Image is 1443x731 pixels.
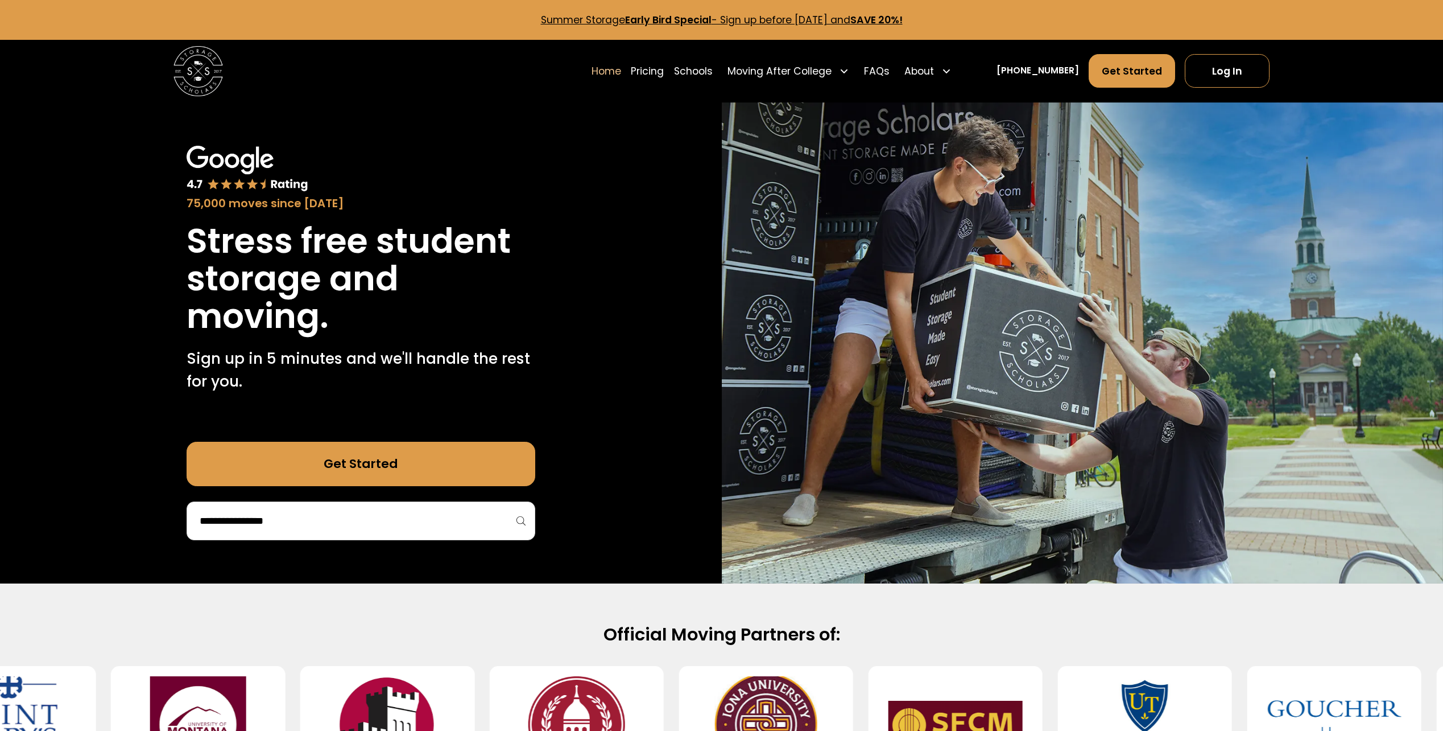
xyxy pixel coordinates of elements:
[631,54,664,88] a: Pricing
[173,46,224,96] img: Storage Scholars main logo
[187,222,535,335] h1: Stress free student storage and moving.
[850,13,903,27] strong: SAVE 20%!
[541,13,903,27] a: Summer StorageEarly Bird Special- Sign up before [DATE] andSAVE 20%!
[187,146,309,192] img: Google 4.7 star rating
[997,64,1079,77] a: [PHONE_NUMBER]
[625,13,712,27] strong: Early Bird Special
[187,195,535,212] div: 75,000 moves since [DATE]
[1185,54,1270,88] a: Log In
[727,64,832,79] div: Moving After College
[187,442,535,487] a: Get Started
[592,54,621,88] a: Home
[173,46,224,96] a: home
[674,54,713,88] a: Schools
[722,54,854,88] div: Moving After College
[904,64,934,79] div: About
[187,347,535,392] p: Sign up in 5 minutes and we'll handle the rest for you.
[1089,54,1175,88] a: Get Started
[323,623,1121,646] h2: Official Moving Partners of:
[864,54,890,88] a: FAQs
[899,54,956,88] div: About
